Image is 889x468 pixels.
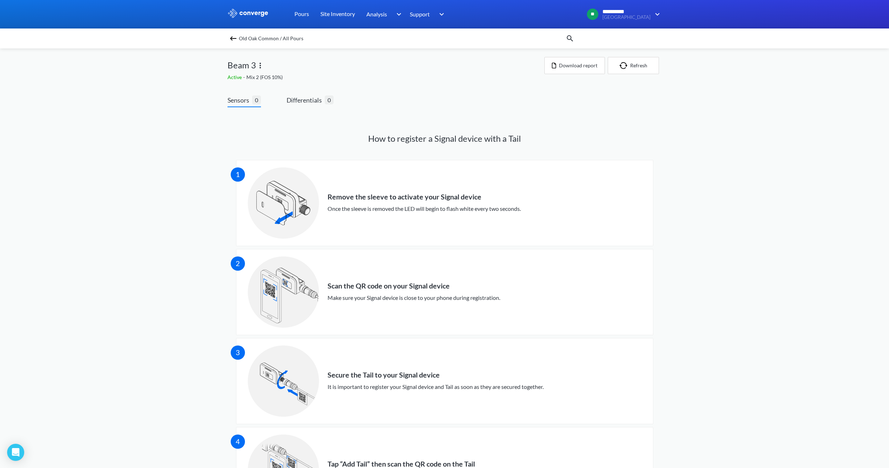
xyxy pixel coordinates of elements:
[566,34,574,43] img: icon-search.svg
[602,15,650,20] span: [GEOGRAPHIC_DATA]
[252,95,261,104] span: 0
[228,133,662,144] h1: How to register a Signal device with a Tail
[619,62,630,69] img: icon-refresh.svg
[256,61,265,70] img: more.svg
[366,10,387,19] span: Analysis
[552,63,556,68] img: icon-file.svg
[228,58,256,72] span: Beam 3
[248,256,319,328] img: 2-signal-qr-code-scan@3x.png
[229,34,237,43] img: backspace.svg
[544,57,605,74] button: Download report
[228,74,243,80] span: Active
[231,435,245,449] div: 4
[228,73,544,81] div: Mix 2 (FOS 10%)
[228,95,252,105] span: Sensors
[328,282,500,290] div: Scan the QR code on your Signal device
[328,371,544,379] div: Secure the Tail to your Signal device
[392,10,403,19] img: downArrow.svg
[328,204,521,213] div: Once the sleeve is removed the LED will begin to flash white every two seconds.
[231,167,245,182] div: 1
[410,10,430,19] span: Support
[248,345,319,417] img: 3-signal-secure-tail@3x.png
[435,10,446,19] img: downArrow.svg
[608,57,659,74] button: Refresh
[328,382,544,391] div: It is important to register your Signal device and Tail as soon as they are secured together.
[328,193,521,201] div: Remove the sleeve to activate your Signal device
[7,444,24,461] div: Open Intercom Messenger
[228,9,269,18] img: logo_ewhite.svg
[287,95,325,105] span: Differentials
[231,256,245,271] div: 2
[328,293,500,302] div: Make sure your Signal device is close to your phone during registration.
[650,10,662,19] img: downArrow.svg
[325,95,334,104] span: 0
[243,74,246,80] span: -
[231,345,245,360] div: 3
[248,167,319,239] img: 1-signal-sleeve-removal-info@3x.png
[239,33,303,43] span: Old Oak Common / All Pours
